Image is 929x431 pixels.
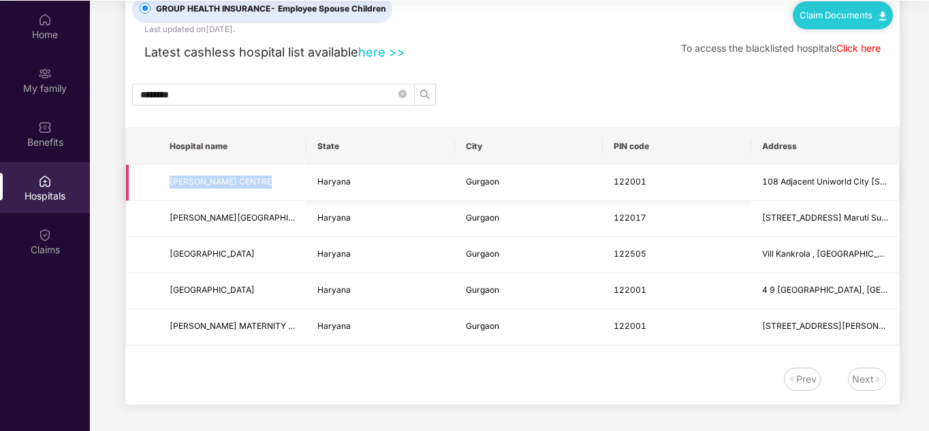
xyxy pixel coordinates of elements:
[306,309,454,345] td: Haryana
[455,128,603,165] th: City
[455,237,603,273] td: Gurgaon
[762,141,888,152] span: Address
[751,165,899,201] td: 108 Adjacent Uniworld City East Silokhera KILLA NO 46/11/12/1/3, Gate Sector 41 Gurugram
[144,23,235,36] div: Last updated on [DATE] .
[306,165,454,201] td: Haryana
[614,176,646,187] span: 122001
[38,174,52,187] img: svg+xml;base64,PHN2ZyBpZD0iSG9zcGl0YWxzIiB4bWxucz0iaHR0cDovL3d3dy53My5vcmcvMjAwMC9zdmciIHdpZHRoPS...
[614,212,646,223] span: 122017
[762,321,909,331] span: [STREET_ADDRESS][PERSON_NAME]
[159,128,306,165] th: Hospital name
[170,285,255,295] span: [GEOGRAPHIC_DATA]
[170,141,296,152] span: Hospital name
[144,44,358,59] span: Latest cashless hospital list available
[306,201,454,237] td: Haryana
[879,12,886,20] img: svg+xml;base64,PHN2ZyB4bWxucz0iaHR0cDovL3d3dy53My5vcmcvMjAwMC9zdmciIHdpZHRoPSIxMC40IiBoZWlnaHQ9Ij...
[159,309,306,345] td: SWASTIK MATERNITY & MEDICAL CENTRE
[751,237,899,273] td: Vill Kankrola , Main Bus Stand, (Nearby Hiranaya Medical Hub),, Nearby Dada Deputy Chowk , Gurugram
[306,273,454,309] td: Haryana
[466,321,499,331] span: Gurgaon
[614,285,646,295] span: 122001
[398,88,407,101] span: close-circle
[466,176,499,187] span: Gurgaon
[270,3,386,14] span: - Employee Spouse Children
[874,375,882,383] img: svg+xml;base64,PHN2ZyB4bWxucz0iaHR0cDovL3d3dy53My5vcmcvMjAwMC9zdmciIHdpZHRoPSIxNiIgaGVpZ2h0PSIxNi...
[414,84,436,106] button: search
[455,201,603,237] td: Gurgaon
[38,120,52,133] img: svg+xml;base64,PHN2ZyBpZD0iQmVuZWZpdHMiIHhtbG5zPSJodHRwOi8vd3d3LnczLm9yZy8yMDAwL3N2ZyIgd2lkdGg9Ij...
[306,128,454,165] th: State
[38,66,52,80] img: svg+xml;base64,PHN2ZyB3aWR0aD0iMjAiIGhlaWdodD0iMjAiIHZpZXdCb3g9IjAgMCAyMCAyMCIgZmlsbD0ibm9uZSIgeG...
[38,227,52,241] img: svg+xml;base64,PHN2ZyBpZD0iQ2xhaW0iIHhtbG5zPSJodHRwOi8vd3d3LnczLm9yZy8yMDAwL3N2ZyIgd2lkdGg9IjIwIi...
[614,249,646,259] span: 122505
[170,249,255,259] span: [GEOGRAPHIC_DATA]
[455,273,603,309] td: Gurgaon
[455,309,603,345] td: Gurgaon
[317,321,351,331] span: Haryana
[852,372,874,387] div: Next
[38,12,52,26] img: svg+xml;base64,PHN2ZyBpZD0iSG9tZSIgeG1sbnM9Imh0dHA6Ly93d3cudzMub3JnLzIwMDAvc3ZnIiB3aWR0aD0iMjAiIG...
[751,309,899,345] td: 75 78 H Vijay Park, Gurugram
[836,42,881,54] a: Click here
[170,212,322,223] span: [PERSON_NAME][GEOGRAPHIC_DATA]
[751,201,899,237] td: Plot No. 205, Gali No. 02, Left Side Satguru Enclave, Opp. Maruti Suzuki Gate No. 1, Gurugram
[159,165,306,201] td: AYUKARMA AYURVEDIC CENTRE
[317,285,351,295] span: Haryana
[614,321,646,331] span: 122001
[317,212,351,223] span: Haryana
[788,375,796,383] img: svg+xml;base64,PHN2ZyB4bWxucz0iaHR0cDovL3d3dy53My5vcmcvMjAwMC9zdmciIHdpZHRoPSIxNiIgaGVpZ2h0PSIxNi...
[151,3,392,16] span: GROUP HEALTH INSURANCE
[170,176,272,187] span: [PERSON_NAME] CENTRE
[159,237,306,273] td: Sri Sona Hospital
[466,285,499,295] span: Gurgaon
[800,10,886,20] a: Claim Documents
[796,372,817,387] div: Prev
[603,128,751,165] th: PIN code
[317,249,351,259] span: Haryana
[317,176,351,187] span: Haryana
[455,165,603,201] td: Gurgaon
[398,90,407,98] span: close-circle
[415,89,435,100] span: search
[466,212,499,223] span: Gurgaon
[681,42,836,54] span: To access the blacklisted hospitals
[159,201,306,237] td: UPKAR HOSPITAL
[466,249,499,259] span: Gurgaon
[751,273,899,309] td: 4 9 RATTAN GARDEN NEW COLONY MOR, GURUGRAM HARYANA
[170,321,367,331] span: [PERSON_NAME] MATERNITY & MEDICAL CENTRE
[159,273,306,309] td: SILVER CREST HOSPITAL
[306,237,454,273] td: Haryana
[358,44,405,59] a: here >>
[751,128,899,165] th: Address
